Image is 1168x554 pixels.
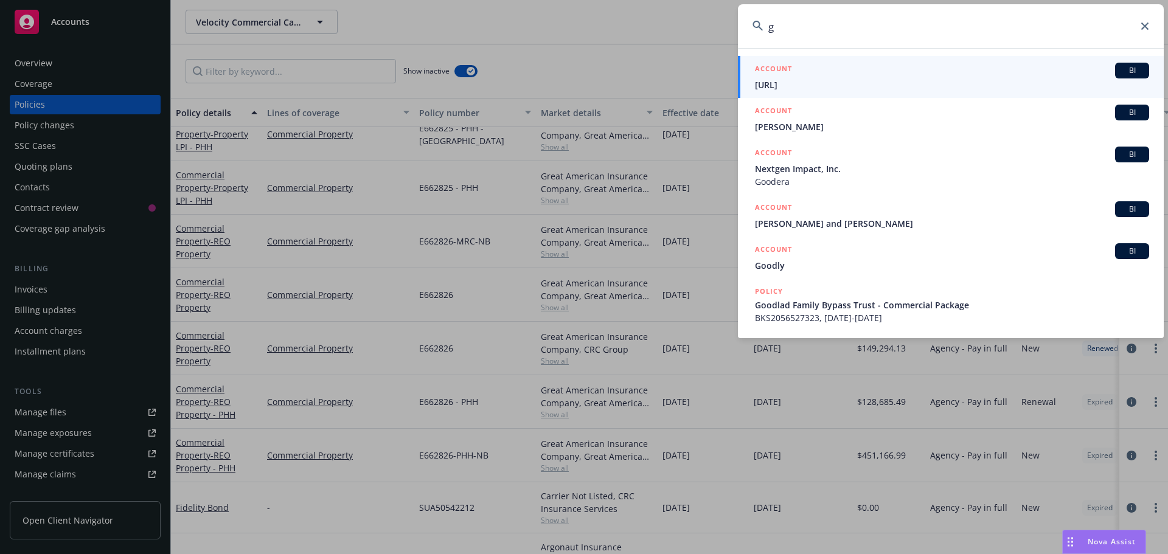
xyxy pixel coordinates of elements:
[1120,65,1144,76] span: BI
[738,140,1164,195] a: ACCOUNTBINextgen Impact, Inc.Goodera
[738,279,1164,331] a: POLICYGoodlad Family Bypass Trust - Commercial PackageBKS2056527323, [DATE]-[DATE]
[755,311,1149,324] span: BKS2056527323, [DATE]-[DATE]
[755,78,1149,91] span: [URL]
[1120,246,1144,257] span: BI
[1062,530,1146,554] button: Nova Assist
[755,120,1149,133] span: [PERSON_NAME]
[755,243,792,258] h5: ACCOUNT
[755,285,783,297] h5: POLICY
[755,175,1149,188] span: Goodera
[755,259,1149,272] span: Goodly
[1120,204,1144,215] span: BI
[755,299,1149,311] span: Goodlad Family Bypass Trust - Commercial Package
[738,98,1164,140] a: ACCOUNTBI[PERSON_NAME]
[1063,530,1078,553] div: Drag to move
[755,201,792,216] h5: ACCOUNT
[755,147,792,161] h5: ACCOUNT
[755,162,1149,175] span: Nextgen Impact, Inc.
[755,63,792,77] h5: ACCOUNT
[738,56,1164,98] a: ACCOUNTBI[URL]
[1088,536,1136,547] span: Nova Assist
[755,217,1149,230] span: [PERSON_NAME] and [PERSON_NAME]
[738,237,1164,279] a: ACCOUNTBIGoodly
[755,105,792,119] h5: ACCOUNT
[1120,149,1144,160] span: BI
[738,4,1164,48] input: Search...
[738,195,1164,237] a: ACCOUNTBI[PERSON_NAME] and [PERSON_NAME]
[1120,107,1144,118] span: BI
